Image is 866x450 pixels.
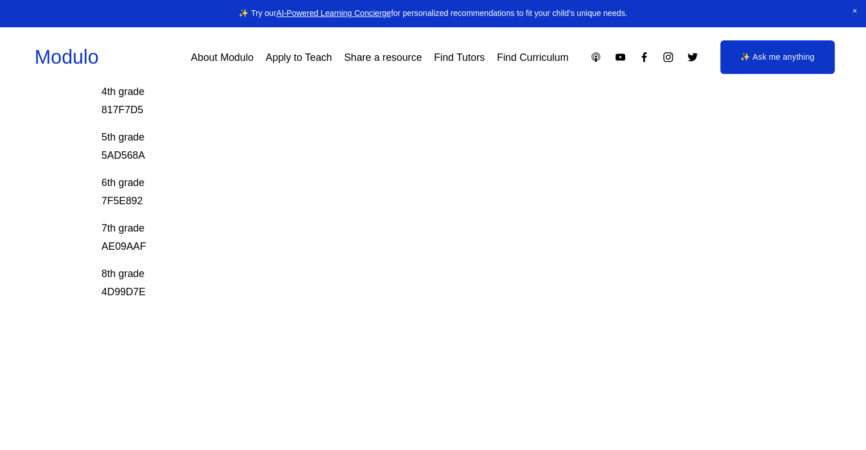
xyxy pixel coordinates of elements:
[266,47,333,68] a: Apply to Teach
[638,51,650,63] a: Facebook
[191,47,253,68] a: About Modulo
[101,174,697,210] p: 6th grade 7F5E892
[101,219,697,255] p: 7th grade AE09AAF
[276,9,391,18] a: AI-Powered Learning Concierge
[497,47,569,68] a: Find Curriculum
[590,51,602,63] a: Apple Podcasts
[662,51,674,63] a: Instagram
[434,47,485,68] a: Find Tutors
[687,51,699,63] a: Twitter
[101,265,697,301] p: 8th grade 4D99D7E
[101,128,697,164] p: 5th grade 5AD568A
[344,47,422,68] a: Share a resource
[101,82,697,119] p: 4th grade 817F7D5
[720,40,835,75] a: ✨ Ask me anything
[35,46,98,68] a: Modulo
[614,51,626,63] a: YouTube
